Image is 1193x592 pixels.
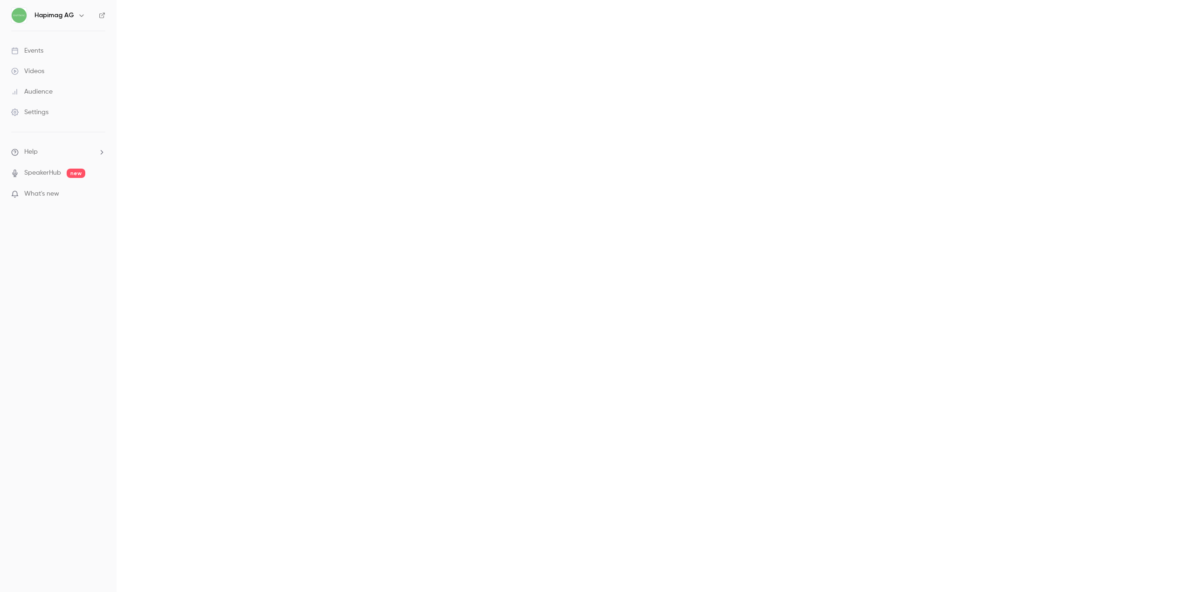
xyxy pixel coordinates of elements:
[24,168,61,178] a: SpeakerHub
[11,108,48,117] div: Settings
[11,87,53,96] div: Audience
[12,8,27,23] img: Hapimag AG
[11,46,43,55] div: Events
[24,189,59,199] span: What's new
[11,67,44,76] div: Videos
[24,147,38,157] span: Help
[11,147,105,157] li: help-dropdown-opener
[34,11,74,20] h6: Hapimag AG
[67,169,85,178] span: new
